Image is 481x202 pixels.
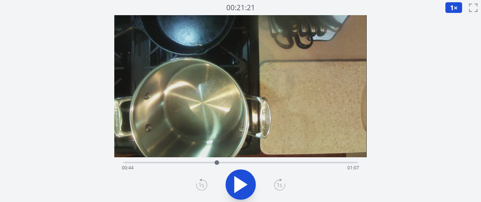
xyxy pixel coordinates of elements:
[122,164,134,171] font: 00:44
[226,2,255,13] font: 00:21:21
[454,3,458,12] font: ×
[445,2,462,13] button: 1×
[347,164,359,171] font: 01:07
[450,3,454,12] font: 1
